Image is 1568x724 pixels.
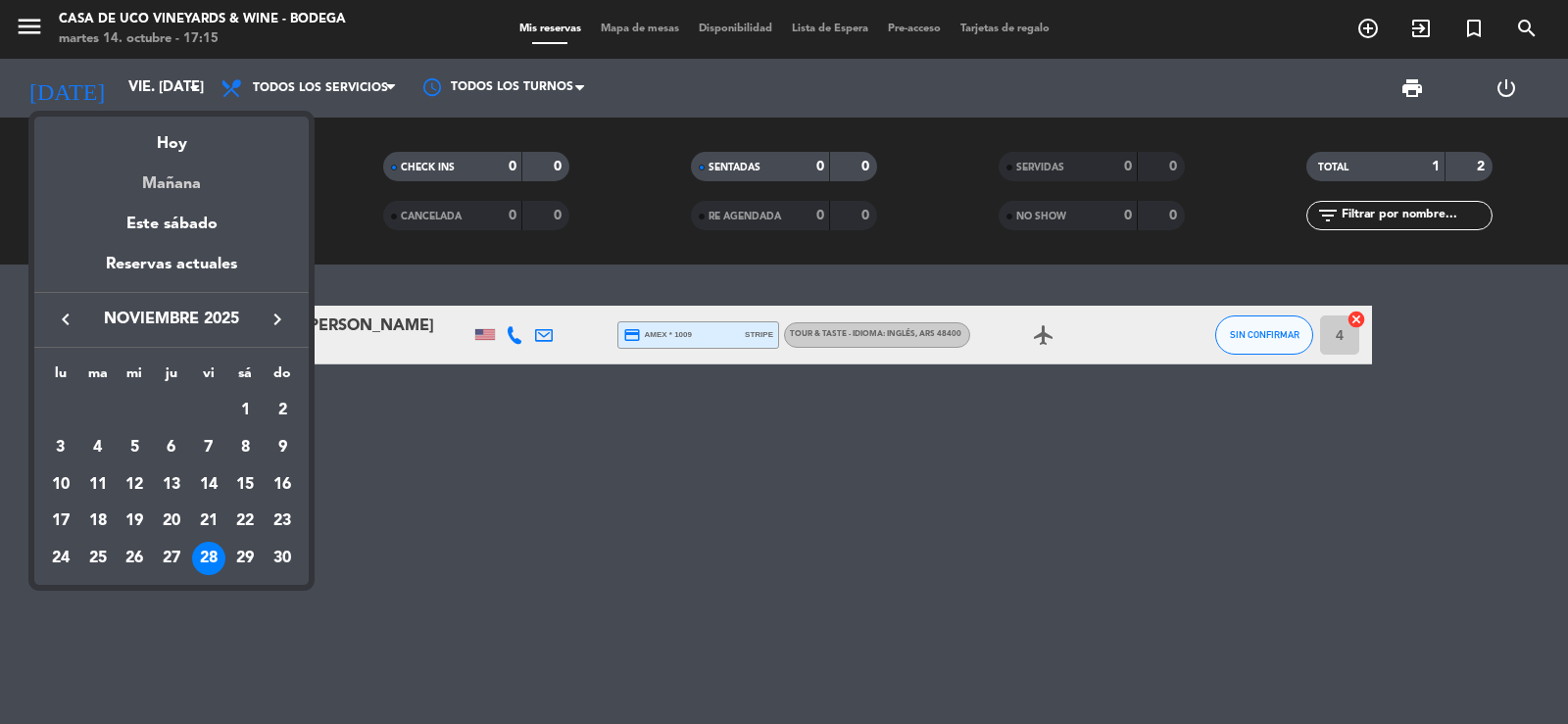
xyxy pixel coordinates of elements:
[190,466,227,504] td: 14 de noviembre de 2025
[266,468,299,502] div: 16
[227,429,265,466] td: 8 de noviembre de 2025
[81,431,115,464] div: 4
[266,431,299,464] div: 9
[227,466,265,504] td: 15 de noviembre de 2025
[116,429,153,466] td: 5 de noviembre de 2025
[264,362,301,393] th: domingo
[227,540,265,577] td: 29 de noviembre de 2025
[153,362,190,393] th: jueves
[264,429,301,466] td: 9 de noviembre de 2025
[192,505,225,538] div: 21
[228,468,262,502] div: 15
[42,429,79,466] td: 3 de noviembre de 2025
[48,307,83,332] button: keyboard_arrow_left
[264,466,301,504] td: 16 de noviembre de 2025
[118,468,151,502] div: 12
[153,466,190,504] td: 13 de noviembre de 2025
[264,503,301,540] td: 23 de noviembre de 2025
[81,542,115,575] div: 25
[34,117,309,157] div: Hoy
[79,466,117,504] td: 11 de noviembre de 2025
[264,392,301,429] td: 2 de noviembre de 2025
[266,542,299,575] div: 30
[44,505,77,538] div: 17
[83,307,260,332] span: noviembre 2025
[44,542,77,575] div: 24
[42,503,79,540] td: 17 de noviembre de 2025
[260,307,295,332] button: keyboard_arrow_right
[155,505,188,538] div: 20
[155,542,188,575] div: 27
[227,362,265,393] th: sábado
[81,505,115,538] div: 18
[116,540,153,577] td: 26 de noviembre de 2025
[42,466,79,504] td: 10 de noviembre de 2025
[81,468,115,502] div: 11
[266,308,289,331] i: keyboard_arrow_right
[228,505,262,538] div: 22
[34,157,309,197] div: Mañana
[54,308,77,331] i: keyboard_arrow_left
[228,431,262,464] div: 8
[190,503,227,540] td: 21 de noviembre de 2025
[266,505,299,538] div: 23
[118,431,151,464] div: 5
[34,252,309,292] div: Reservas actuales
[79,503,117,540] td: 18 de noviembre de 2025
[227,392,265,429] td: 1 de noviembre de 2025
[228,394,262,427] div: 1
[155,468,188,502] div: 13
[266,394,299,427] div: 2
[153,540,190,577] td: 27 de noviembre de 2025
[190,429,227,466] td: 7 de noviembre de 2025
[116,466,153,504] td: 12 de noviembre de 2025
[44,468,77,502] div: 10
[190,362,227,393] th: viernes
[79,540,117,577] td: 25 de noviembre de 2025
[118,505,151,538] div: 19
[228,542,262,575] div: 29
[116,503,153,540] td: 19 de noviembre de 2025
[192,431,225,464] div: 7
[42,362,79,393] th: lunes
[79,362,117,393] th: martes
[153,429,190,466] td: 6 de noviembre de 2025
[44,431,77,464] div: 3
[116,362,153,393] th: miércoles
[153,503,190,540] td: 20 de noviembre de 2025
[264,540,301,577] td: 30 de noviembre de 2025
[42,540,79,577] td: 24 de noviembre de 2025
[155,431,188,464] div: 6
[34,197,309,252] div: Este sábado
[42,392,227,429] td: NOV.
[227,503,265,540] td: 22 de noviembre de 2025
[190,540,227,577] td: 28 de noviembre de 2025
[192,468,225,502] div: 14
[192,542,225,575] div: 28
[79,429,117,466] td: 4 de noviembre de 2025
[118,542,151,575] div: 26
